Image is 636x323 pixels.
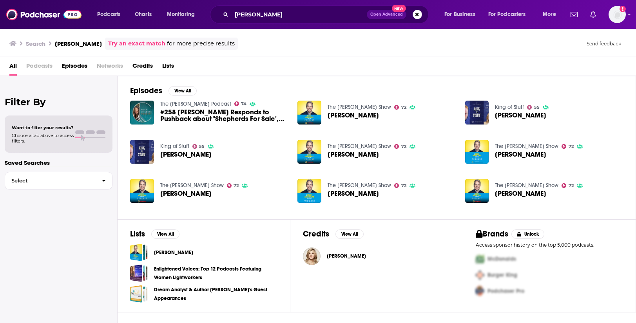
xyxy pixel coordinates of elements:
a: EpisodesView All [130,86,197,96]
a: Show notifications dropdown [567,8,581,21]
span: [PERSON_NAME] [495,112,546,119]
img: User Profile [609,6,626,23]
span: For Business [444,9,475,20]
span: Burger King [487,272,517,278]
a: The Eric Metaxas Show [328,143,391,150]
a: The Eric Metaxas Show [328,182,391,189]
a: The Eric Metaxas Show [495,143,558,150]
span: 55 [199,145,205,148]
span: [PERSON_NAME] [495,151,546,158]
button: open menu [483,8,537,21]
button: View All [335,229,364,239]
h3: Search [26,40,45,47]
span: [PERSON_NAME] [160,190,212,197]
span: McDonalds [487,256,516,262]
span: 74 [241,102,246,106]
a: Podchaser - Follow, Share and Rate Podcasts [6,7,82,22]
a: Dream Analyst & Author Megan Mary's Guest Appearances [130,285,148,303]
span: Podchaser Pro [487,288,524,294]
svg: Add a profile image [620,6,626,12]
a: Episodes [62,60,87,76]
span: New [392,5,406,12]
img: Megan Basham [130,179,154,203]
span: [PERSON_NAME] [160,151,212,158]
img: Megan Basham [297,179,321,203]
h2: Credits [303,229,329,239]
img: Megan Basham [465,101,489,125]
span: for more precise results [167,39,235,48]
span: Podcasts [97,9,120,20]
span: Credits [132,60,153,76]
a: Dream Analyst & Author [PERSON_NAME]'s Guest Appearances [154,285,277,303]
button: Open AdvancedNew [367,10,406,19]
input: Search podcasts, credits, & more... [232,8,367,21]
a: The Eric Metaxas Show [495,182,558,189]
button: Show profile menu [609,6,626,23]
img: Second Pro Logo [473,267,487,283]
span: Megan Basham [130,244,148,261]
a: Megan Basham [495,112,546,119]
img: Megan Basham [297,101,321,125]
span: Choose a tab above to access filters. [12,133,74,144]
a: Enlightened Voices: Top 12 Podcasts Featuring Women Lightworkers [154,265,277,282]
p: Access sponsor history on the top 5,000 podcasts. [476,242,623,248]
button: Select [5,172,112,189]
span: Monitoring [167,9,195,20]
button: open menu [161,8,205,21]
span: More [543,9,556,20]
span: 72 [569,145,574,148]
h2: Lists [130,229,145,239]
img: Megan Basham [303,247,321,265]
a: 55 [192,144,205,149]
a: Lists [162,60,174,76]
span: Networks [97,60,123,76]
button: View All [151,229,179,239]
a: 74 [234,101,247,106]
a: 72 [562,183,574,188]
span: Select [5,178,96,183]
span: Podcasts [26,60,53,76]
a: Charts [130,8,156,21]
span: 72 [569,184,574,188]
a: 72 [394,183,406,188]
button: open menu [439,8,485,21]
a: ListsView All [130,229,179,239]
img: Megan Basham [297,140,321,164]
span: [PERSON_NAME] [328,190,379,197]
span: 72 [401,184,406,188]
a: Megan Basham [328,190,379,197]
a: The Alisa Childers Podcast [160,101,231,107]
span: Enlightened Voices: Top 12 Podcasts Featuring Women Lightworkers [130,264,148,282]
a: 72 [394,105,406,110]
a: Megan Basham [328,112,379,119]
img: First Pro Logo [473,251,487,267]
a: CreditsView All [303,229,364,239]
img: Megan Basham [465,140,489,164]
a: 72 [562,144,574,149]
span: 72 [401,106,406,109]
h3: [PERSON_NAME] [55,40,102,47]
img: #258 Megan Basham Responds to Pushback about "Shepherds For Sale", with Frank Turek and Megan Basham [130,101,154,125]
button: View All [169,86,197,96]
h2: Filter By [5,96,112,108]
span: Want to filter your results? [12,125,74,130]
a: The Eric Metaxas Show [160,182,224,189]
a: 72 [227,183,239,188]
a: All [9,60,17,76]
span: For Podcasters [488,9,526,20]
img: Megan Basham [465,179,489,203]
span: 72 [401,145,406,148]
a: Megan Basham [160,190,212,197]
